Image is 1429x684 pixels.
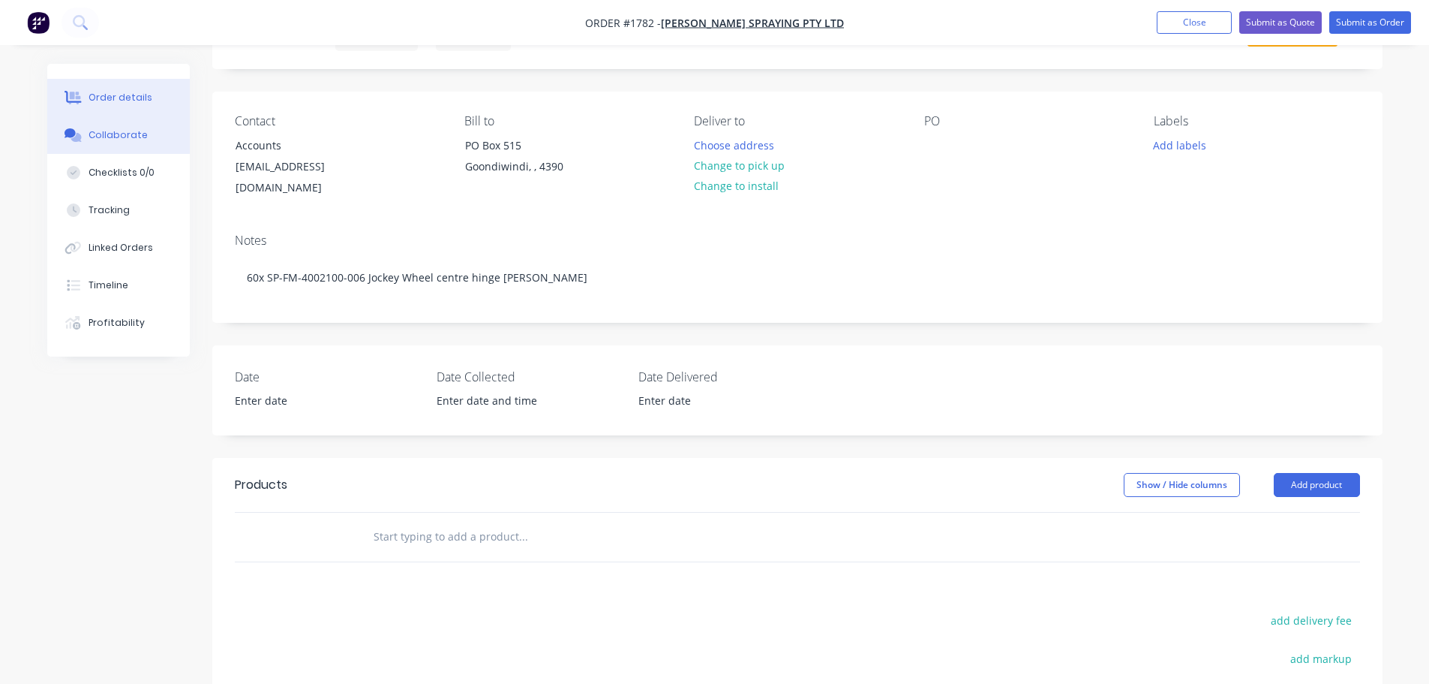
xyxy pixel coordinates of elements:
div: Checklists 0/0 [89,166,155,179]
button: Tracking [47,191,190,229]
div: Contact [235,114,440,128]
div: PO Box 515Goondiwindi, , 4390 [452,134,602,182]
label: Date Delivered [638,368,826,386]
button: Checklists 0/0 [47,154,190,191]
button: add markup [1283,649,1360,669]
button: Choose address [686,134,782,155]
div: Deliver to [694,114,899,128]
button: Timeline [47,267,190,304]
button: Submit as Order [1329,11,1411,34]
button: Close [1157,11,1232,34]
div: Timeline [89,279,128,292]
div: Bill to [464,114,670,128]
button: Add product [1274,473,1360,497]
button: Linked Orders [47,229,190,267]
div: Linked Orders [89,241,153,255]
div: [EMAIL_ADDRESS][DOMAIN_NAME] [236,156,360,198]
span: Order #1782 - [585,16,661,30]
button: Show / Hide columns [1124,473,1240,497]
button: Add labels [1145,134,1214,155]
div: PO [924,114,1130,128]
button: Change to pick up [686,155,792,176]
input: Enter date and time [426,390,613,412]
div: Accounts[EMAIL_ADDRESS][DOMAIN_NAME] [223,134,373,199]
div: Order details [89,91,152,104]
div: PO Box 515 [465,135,590,156]
div: Goondiwindi, , 4390 [465,156,590,177]
div: Notes [235,234,1360,248]
div: Labels [1154,114,1359,128]
button: Collaborate [47,116,190,154]
div: Accounts [236,135,360,156]
input: Enter date [224,390,411,412]
div: Collaborate [89,128,148,142]
a: [PERSON_NAME] Spraying Pty Ltd [661,16,844,30]
div: Profitability [89,316,145,330]
button: Change to install [686,176,786,196]
input: Enter date [628,390,815,412]
label: Date Collected [437,368,624,386]
div: 60x SP-FM-4002100-006 Jockey Wheel centre hinge [PERSON_NAME] [235,255,1360,300]
label: Date [235,368,422,386]
img: Factory [27,11,50,34]
button: Submit as Quote [1239,11,1322,34]
button: Profitability [47,304,190,342]
input: Start typing to add a product... [373,522,673,552]
div: Tracking [89,203,130,217]
button: add delivery fee [1263,610,1360,631]
div: Products [235,476,287,494]
button: Order details [47,79,190,116]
